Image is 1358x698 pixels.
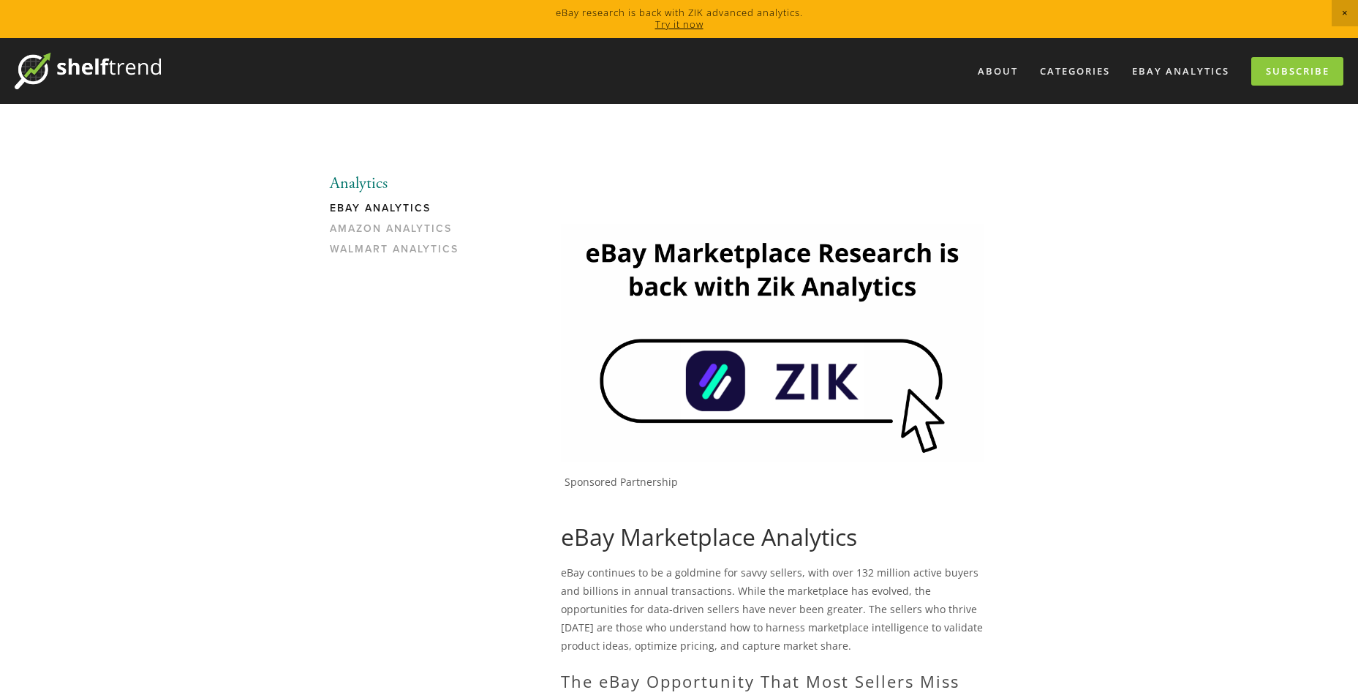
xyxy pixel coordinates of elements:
[330,243,469,263] a: Walmart Analytics
[330,222,469,243] a: Amazon Analytics
[330,202,469,222] a: eBay Analytics
[655,18,703,31] a: Try it now
[1251,57,1343,86] a: Subscribe
[561,523,984,551] h1: eBay Marketplace Analytics
[968,59,1027,83] a: About
[565,476,984,489] p: Sponsored Partnership
[561,563,984,656] p: eBay continues to be a goldmine for savvy sellers, with over 132 million active buyers and billio...
[561,672,984,691] h2: The eBay Opportunity That Most Sellers Miss
[1030,59,1120,83] div: Categories
[561,224,984,462] img: Zik Analytics Sponsored Ad
[15,53,161,89] img: ShelfTrend
[330,174,469,193] li: Analytics
[1123,59,1239,83] a: eBay Analytics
